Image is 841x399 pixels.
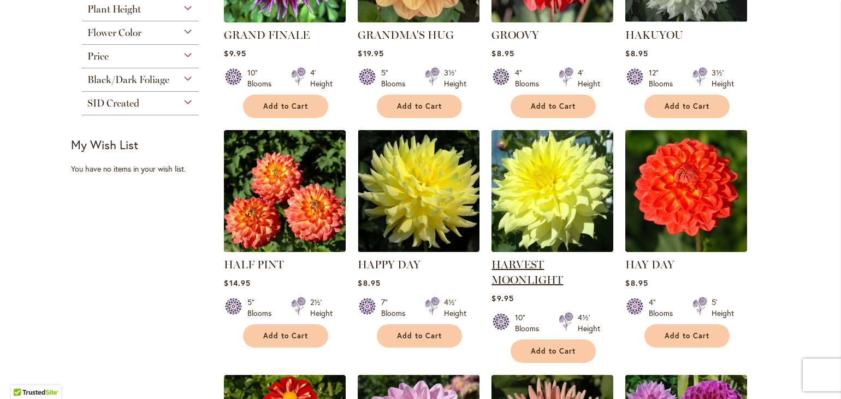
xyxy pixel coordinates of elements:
span: Add to Cart [531,347,576,356]
a: Grand Finale [224,14,346,25]
span: Price [87,50,109,62]
span: $8.95 [491,48,514,58]
div: 3½' Height [712,67,734,89]
button: Add to Cart [243,95,328,118]
span: Add to Cart [397,331,442,341]
span: $14.95 [224,278,250,288]
a: HARVEST MOONLIGHT [491,258,563,286]
span: $9.95 [491,293,513,303]
span: Flower Color [87,27,141,39]
div: 5" Blooms [247,297,278,319]
a: HAY DAY [625,244,747,254]
button: Add to Cart [511,339,596,363]
button: Add to Cart [644,95,730,118]
a: Harvest Moonlight [491,244,613,254]
span: $19.95 [358,48,383,58]
a: HAPPY DAY [358,244,479,254]
span: Add to Cart [263,331,308,341]
div: 4½' Height [444,297,466,319]
div: 4½' Height [578,312,600,334]
div: 5" Blooms [381,67,412,89]
div: 2½' Height [310,297,333,319]
img: Harvest Moonlight [491,130,613,252]
span: Add to Cart [263,102,308,111]
div: 4' Height [310,67,333,89]
button: Add to Cart [511,95,596,118]
span: Add to Cart [665,102,709,111]
a: Hakuyou [625,14,747,25]
a: HALF PINT [224,258,284,271]
div: 4" Blooms [649,297,679,319]
div: 3½' Height [444,67,466,89]
span: $8.95 [625,278,648,288]
a: HAKUYOU [625,28,683,42]
span: Add to Cart [665,331,709,341]
img: HALF PINT [224,130,346,252]
span: $8.95 [358,278,380,288]
iframe: Launch Accessibility Center [8,360,39,391]
a: HAY DAY [625,258,674,271]
div: 4' Height [578,67,600,89]
div: 10" Blooms [515,312,546,334]
div: 12" Blooms [649,67,679,89]
button: Add to Cart [377,324,462,348]
a: HALF PINT [224,244,346,254]
button: Add to Cart [377,95,462,118]
div: 7" Blooms [381,297,412,319]
a: HAPPY DAY [358,258,420,271]
button: Add to Cart [644,324,730,348]
span: $8.95 [625,48,648,58]
a: GRANDMA'S HUG [358,14,479,25]
button: Add to Cart [243,324,328,348]
a: GRAND FINALE [224,28,310,42]
span: Plant Height [87,3,141,15]
div: You have no items in your wish list. [71,163,217,174]
span: Add to Cart [531,102,576,111]
img: HAPPY DAY [358,130,479,252]
a: GROOVY [491,28,539,42]
strong: My Wish List [71,137,138,152]
span: SID Created [87,97,139,109]
a: GROOVY [491,14,613,25]
span: Black/Dark Foliage [87,74,169,86]
a: GRANDMA'S HUG [358,28,454,42]
span: Add to Cart [397,102,442,111]
div: 10" Blooms [247,67,278,89]
span: $9.95 [224,48,246,58]
img: HAY DAY [625,130,747,252]
div: 4" Blooms [515,67,546,89]
div: 5' Height [712,297,734,319]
